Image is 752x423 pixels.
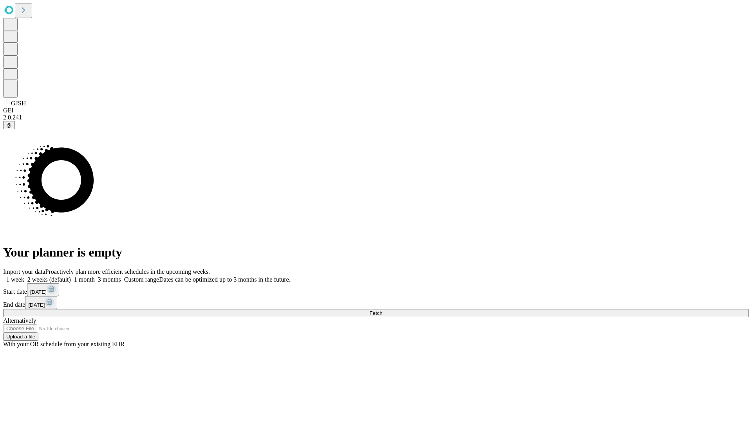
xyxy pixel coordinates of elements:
span: Alternatively [3,317,36,324]
span: Proactively plan more efficient schedules in the upcoming weeks. [45,268,210,275]
h1: Your planner is empty [3,245,749,260]
span: @ [6,122,12,128]
button: [DATE] [27,283,59,296]
div: Start date [3,283,749,296]
button: @ [3,121,15,129]
div: GEI [3,107,749,114]
span: 1 month [74,276,95,283]
span: With your OR schedule from your existing EHR [3,341,125,347]
button: Upload a file [3,333,38,341]
span: 3 months [98,276,121,283]
button: Fetch [3,309,749,317]
span: [DATE] [28,302,45,308]
span: Import your data [3,268,45,275]
span: Custom range [124,276,159,283]
span: Dates can be optimized up to 3 months in the future. [159,276,290,283]
div: 2.0.241 [3,114,749,121]
span: 2 weeks (default) [27,276,71,283]
span: Fetch [369,310,382,316]
div: End date [3,296,749,309]
button: [DATE] [25,296,57,309]
span: [DATE] [30,289,47,295]
span: GJSH [11,100,26,107]
span: 1 week [6,276,24,283]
